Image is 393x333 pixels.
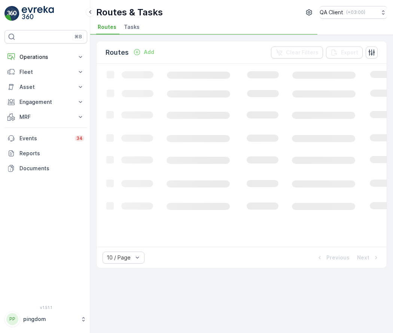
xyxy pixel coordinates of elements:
[19,98,72,106] p: Engagement
[4,94,87,109] button: Engagement
[326,46,363,58] button: Export
[19,68,72,76] p: Fleet
[320,6,387,19] button: QA Client(+03:00)
[19,135,70,142] p: Events
[346,9,365,15] p: ( +03:00 )
[144,48,154,56] p: Add
[286,49,319,56] p: Clear Filters
[4,305,87,310] span: v 1.51.1
[326,254,350,261] p: Previous
[98,23,116,31] span: Routes
[4,131,87,146] a: Events34
[4,79,87,94] button: Asset
[6,313,18,325] div: PP
[315,253,350,262] button: Previous
[357,254,369,261] p: Next
[4,64,87,79] button: Fleet
[341,49,358,56] p: Export
[22,6,54,21] img: logo_light-DOdMpM7g.png
[130,48,157,57] button: Add
[106,47,129,58] p: Routes
[4,109,87,124] button: MRF
[124,23,140,31] span: Tasks
[4,311,87,327] button: PPpingdom
[320,9,343,16] p: QA Client
[19,53,72,61] p: Operations
[19,113,72,121] p: MRF
[23,315,77,323] p: pingdom
[19,150,84,157] p: Reports
[271,46,323,58] button: Clear Filters
[4,6,19,21] img: logo
[4,161,87,176] a: Documents
[4,49,87,64] button: Operations
[76,135,83,141] p: 34
[4,146,87,161] a: Reports
[96,6,163,18] p: Routes & Tasks
[74,34,82,40] p: ⌘B
[19,165,84,172] p: Documents
[19,83,72,91] p: Asset
[356,253,381,262] button: Next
